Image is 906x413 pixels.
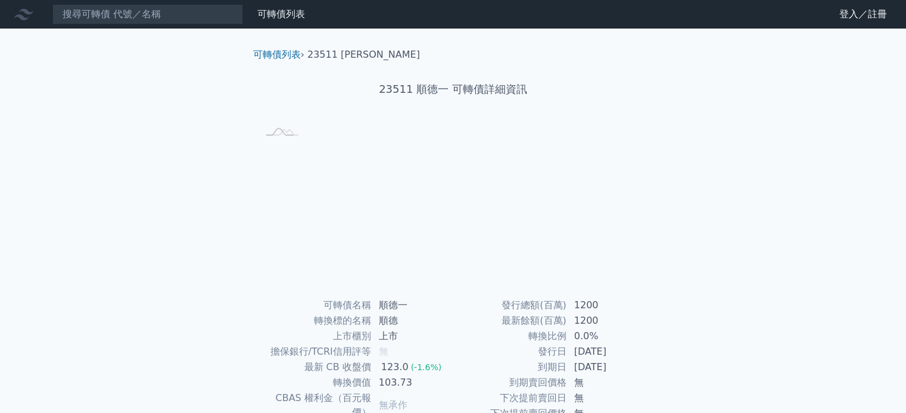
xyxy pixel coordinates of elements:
span: 無 [379,346,388,357]
a: 登入／註冊 [830,5,896,24]
td: [DATE] [567,359,649,375]
td: 1200 [567,298,649,313]
h1: 23511 順德一 可轉債詳細資訊 [244,81,663,98]
td: 順德一 [372,298,453,313]
td: 到期日 [453,359,567,375]
td: 上市櫃別 [258,328,372,344]
td: 擔保銀行/TCRI信用評等 [258,344,372,359]
td: 無 [567,390,649,406]
td: 最新 CB 收盤價 [258,359,372,375]
td: 1200 [567,313,649,328]
td: 0.0% [567,328,649,344]
td: 轉換價值 [258,375,372,390]
td: 最新餘額(百萬) [453,313,567,328]
td: 到期賣回價格 [453,375,567,390]
td: [DATE] [567,344,649,359]
td: 發行日 [453,344,567,359]
td: 順德 [372,313,453,328]
a: 可轉債列表 [253,49,301,60]
td: 上市 [372,328,453,344]
td: 103.73 [372,375,453,390]
span: 無承作 [379,399,407,411]
input: 搜尋可轉債 代號／名稱 [52,4,243,24]
li: 23511 [PERSON_NAME] [307,48,420,62]
div: 123.0 [379,360,411,374]
td: 可轉債名稱 [258,298,372,313]
td: 下次提前賣回日 [453,390,567,406]
td: 無 [567,375,649,390]
a: 可轉債列表 [257,8,305,20]
td: 轉換比例 [453,328,567,344]
span: (-1.6%) [411,362,442,372]
iframe: Chat Widget [846,356,906,413]
td: 發行總額(百萬) [453,298,567,313]
li: › [253,48,304,62]
td: 轉換標的名稱 [258,313,372,328]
